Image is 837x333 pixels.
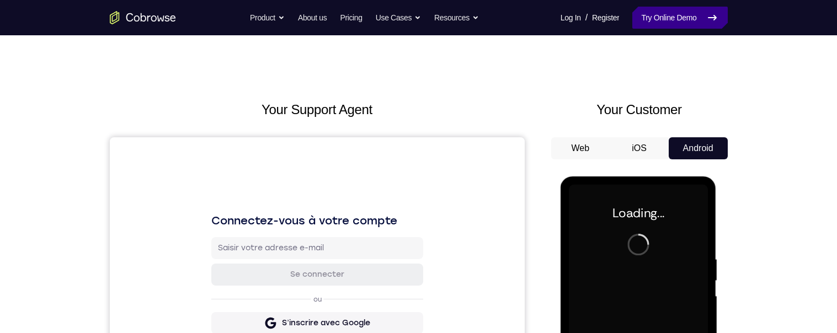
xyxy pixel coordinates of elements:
p: ou [201,158,214,166]
button: S’inscrire avec [PERSON_NAME] [102,201,313,223]
div: S’inscrire avec [PERSON_NAME] [154,260,279,271]
a: About us [298,7,327,29]
h2: Your Support Agent [110,100,525,120]
a: Go to the home page [110,11,176,24]
button: S’inscrire avec Intercom [102,228,313,250]
button: Product [250,7,285,29]
button: S’inscrire avec Google [102,175,313,197]
span: / [585,11,588,24]
div: S’inscrire avec [PERSON_NAME] [154,207,279,218]
a: Log In [561,7,581,29]
h2: Your Customer [551,100,728,120]
button: Resources [434,7,479,29]
a: Register [592,7,619,29]
button: iOS [610,137,669,159]
a: Try Online Demo [632,7,727,29]
div: S’inscrire avec Google [172,180,260,191]
button: Web [551,137,610,159]
a: Créer un nouveau compte [205,286,295,293]
button: Android [669,137,728,159]
button: S’inscrire avec [PERSON_NAME] [102,254,313,276]
p: Vous n’avez pas de compte ? [102,285,313,294]
div: S’inscrire avec Intercom [168,233,264,244]
a: Pricing [340,7,362,29]
button: Use Cases [376,7,421,29]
